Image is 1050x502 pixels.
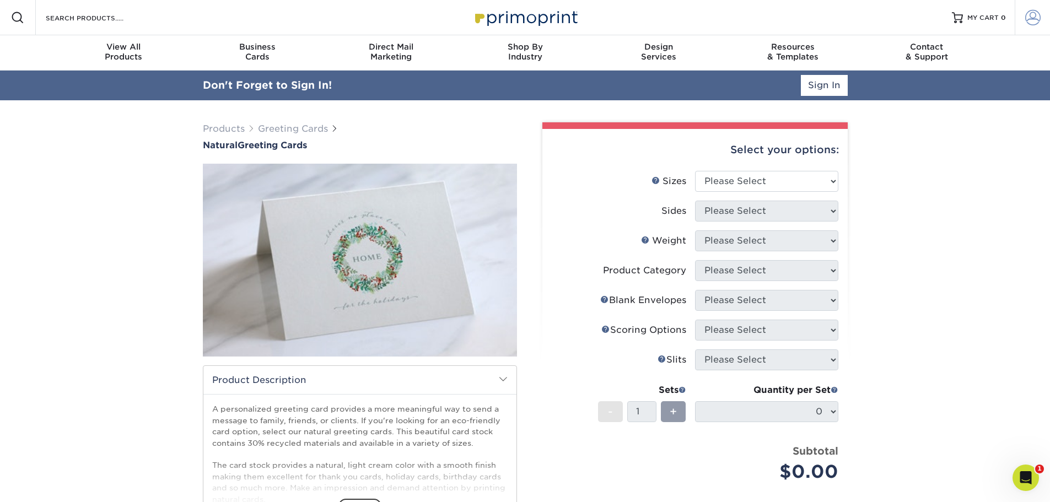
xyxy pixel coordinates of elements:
div: Scoring Options [601,323,686,337]
div: Weight [641,234,686,247]
span: MY CART [967,13,999,23]
div: Industry [458,42,592,62]
img: Primoprint [470,6,580,29]
div: Cards [190,42,324,62]
span: Business [190,42,324,52]
a: Sign In [801,75,848,96]
h1: Greeting Cards [203,140,517,150]
span: Natural [203,140,238,150]
span: View All [57,42,191,52]
img: Natural 01 [203,152,517,369]
div: Blank Envelopes [600,294,686,307]
span: Contact [860,42,994,52]
a: Products [203,123,245,134]
div: Marketing [324,42,458,62]
input: SEARCH PRODUCTS..... [45,11,152,24]
a: View AllProducts [57,35,191,71]
div: Sizes [651,175,686,188]
div: Select your options: [551,129,839,171]
a: BusinessCards [190,35,324,71]
a: Direct MailMarketing [324,35,458,71]
span: Design [592,42,726,52]
a: Resources& Templates [726,35,860,71]
div: $0.00 [703,458,838,485]
span: Shop By [458,42,592,52]
span: Resources [726,42,860,52]
div: Sets [598,384,686,397]
span: 1 [1035,465,1044,473]
iframe: Intercom live chat [1013,465,1039,491]
div: Services [592,42,726,62]
a: NaturalGreeting Cards [203,140,517,150]
div: Product Category [603,264,686,277]
a: DesignServices [592,35,726,71]
span: 0 [1001,14,1006,21]
span: - [608,403,613,420]
span: Direct Mail [324,42,458,52]
div: & Support [860,42,994,62]
a: Shop ByIndustry [458,35,592,71]
div: Sides [661,204,686,218]
div: Quantity per Set [695,384,838,397]
a: Contact& Support [860,35,994,71]
iframe: Google Customer Reviews [3,468,94,498]
h2: Product Description [203,366,516,394]
div: & Templates [726,42,860,62]
a: Greeting Cards [258,123,328,134]
div: Slits [658,353,686,366]
div: Don't Forget to Sign In! [203,78,332,93]
strong: Subtotal [793,445,838,457]
div: Products [57,42,191,62]
span: + [670,403,677,420]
